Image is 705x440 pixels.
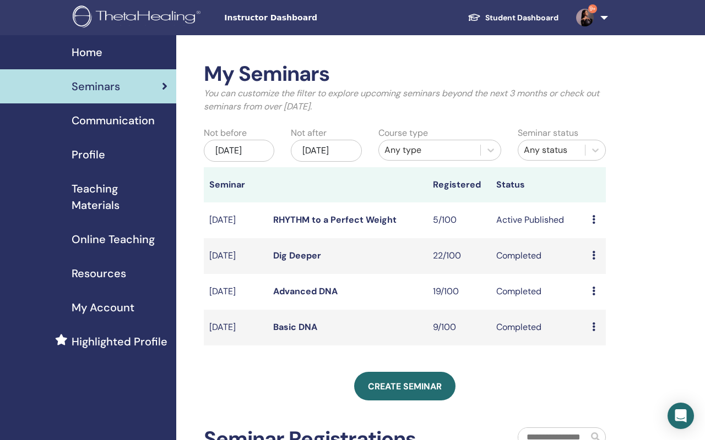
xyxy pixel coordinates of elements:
label: Course type [378,127,428,140]
h2: My Seminars [204,62,606,87]
span: Seminars [72,78,120,95]
td: [DATE] [204,274,268,310]
span: Home [72,44,102,61]
td: 19/100 [427,274,491,310]
td: [DATE] [204,310,268,345]
span: Instructor Dashboard [224,12,389,24]
a: Student Dashboard [459,8,567,28]
td: Completed [491,310,587,345]
td: 22/100 [427,238,491,274]
span: 9+ [588,4,597,13]
label: Seminar status [518,127,578,140]
div: Any type [384,144,475,157]
a: RHYTHM to a Perfect Weight [273,214,397,226]
td: [DATE] [204,238,268,274]
img: default.jpg [576,9,594,26]
span: Communication [72,112,155,129]
span: Profile [72,146,105,163]
span: My Account [72,299,134,316]
th: Registered [427,167,491,202]
div: Any status [524,144,579,157]
span: Resources [72,265,126,282]
td: Completed [491,274,587,310]
span: Teaching Materials [72,180,167,213]
div: [DATE] [291,140,361,162]
th: Status [491,167,587,202]
a: Basic DNA [273,321,317,333]
img: logo.png [73,5,204,30]
div: Open Intercom Messenger [668,403,694,429]
a: Advanced DNA [273,285,338,297]
p: You can customize the filter to explore upcoming seminars beyond the next 3 months or check out s... [204,87,606,113]
td: 9/100 [427,310,491,345]
img: graduation-cap-white.svg [468,13,481,22]
td: 5/100 [427,202,491,238]
a: Create seminar [354,372,455,400]
label: Not before [204,127,247,140]
td: Completed [491,238,587,274]
div: [DATE] [204,140,274,162]
span: Highlighted Profile [72,333,167,350]
span: Create seminar [368,381,442,392]
a: Dig Deeper [273,250,321,261]
td: [DATE] [204,202,268,238]
span: Online Teaching [72,231,155,248]
td: Active Published [491,202,587,238]
th: Seminar [204,167,268,202]
label: Not after [291,127,327,140]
